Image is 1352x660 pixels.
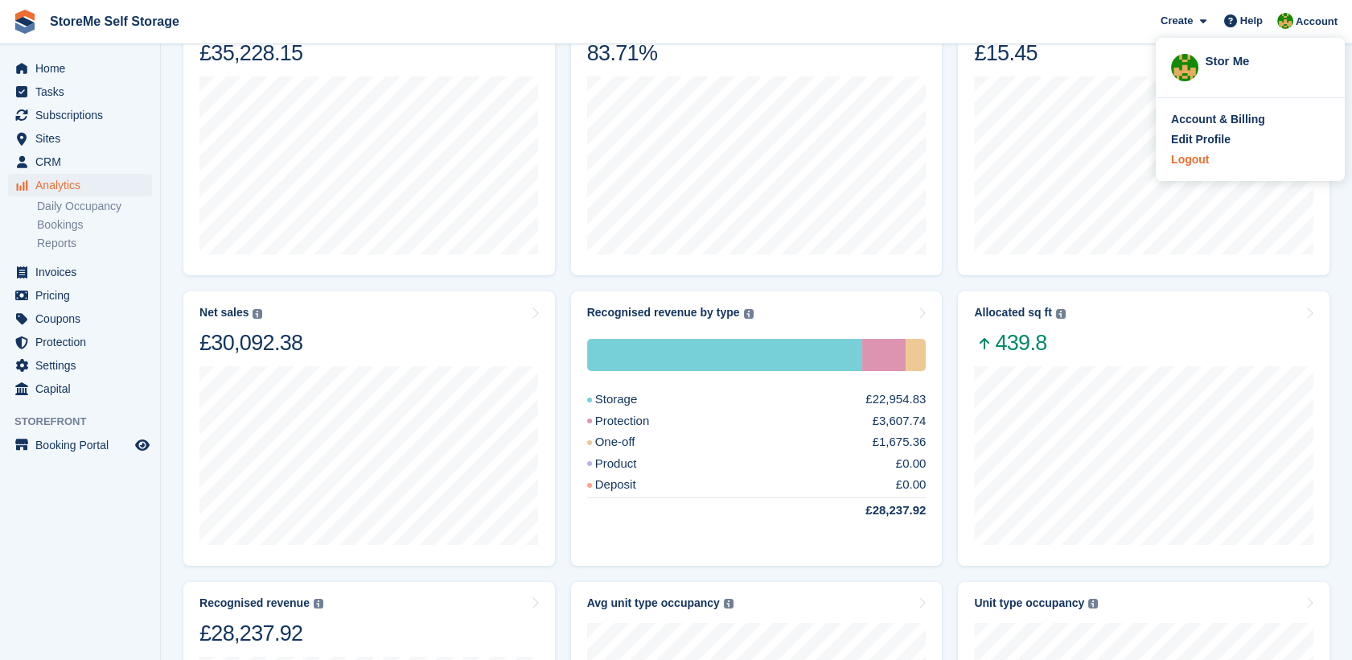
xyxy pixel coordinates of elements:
img: icon-info-grey-7440780725fd019a000dd9b08b2336e03edf1995a4989e88bcd33f0948082b44.svg [1056,309,1066,319]
a: menu [8,354,152,377]
a: Bookings [37,217,152,233]
img: icon-info-grey-7440780725fd019a000dd9b08b2336e03edf1995a4989e88bcd33f0948082b44.svg [314,599,323,608]
div: £22,954.83 [865,390,926,409]
div: £0.00 [896,476,927,494]
a: Daily Occupancy [37,199,152,214]
div: Storage [587,339,863,371]
div: Recognised revenue [199,596,310,610]
div: Protection [862,339,906,371]
a: menu [8,104,152,126]
span: Create [1161,13,1193,29]
span: Settings [35,354,132,377]
a: menu [8,284,152,307]
span: Account [1296,14,1338,30]
div: Avg unit type occupancy [587,596,720,610]
a: menu [8,331,152,353]
a: menu [8,127,152,150]
img: icon-info-grey-7440780725fd019a000dd9b08b2336e03edf1995a4989e88bcd33f0948082b44.svg [1088,599,1098,608]
div: £28,237.92 [199,620,323,647]
span: Home [35,57,132,80]
div: Deposit [587,476,675,494]
span: Booking Portal [35,434,132,456]
div: £1,675.36 [873,433,927,452]
a: StoreMe Self Storage [43,8,186,35]
img: icon-info-grey-7440780725fd019a000dd9b08b2336e03edf1995a4989e88bcd33f0948082b44.svg [744,309,754,319]
div: 83.71% [587,39,661,67]
a: menu [8,307,152,330]
a: menu [8,57,152,80]
span: Subscriptions [35,104,132,126]
a: menu [8,80,152,103]
span: Help [1240,13,1263,29]
div: One-off [906,339,926,371]
span: Protection [35,331,132,353]
span: Pricing [35,284,132,307]
div: Protection [587,412,688,431]
a: menu [8,434,152,456]
div: Allocated sq ft [974,306,1051,320]
span: Capital [35,377,132,400]
a: menu [8,151,152,173]
span: Storefront [14,414,160,430]
span: Analytics [35,174,132,196]
a: Account & Billing [1171,111,1329,128]
span: CRM [35,151,132,173]
a: menu [8,174,152,196]
a: Preview store [133,435,152,455]
div: £3,607.74 [873,412,927,431]
span: 439.8 [974,329,1065,357]
div: Storage [587,390,676,409]
div: Product [587,455,676,473]
img: icon-info-grey-7440780725fd019a000dd9b08b2336e03edf1995a4989e88bcd33f0948082b44.svg [724,599,734,608]
div: Unit type occupancy [974,596,1084,610]
img: stora-icon-8386f47178a22dfd0bd8f6a31ec36ba5ce8667c1dd55bd0f319d3a0aa187defe.svg [13,10,37,34]
img: StorMe [1171,54,1198,81]
a: Reports [37,236,152,251]
div: Account & Billing [1171,111,1265,128]
span: Tasks [35,80,132,103]
div: £15.45 [974,39,1059,67]
img: StorMe [1277,13,1293,29]
a: Logout [1171,151,1329,168]
div: Stor Me [1205,52,1329,67]
div: Edit Profile [1171,131,1231,148]
div: £35,228.15 [199,39,302,67]
a: Edit Profile [1171,131,1329,148]
span: Invoices [35,261,132,283]
span: Sites [35,127,132,150]
span: Coupons [35,307,132,330]
div: £30,092.38 [199,329,302,357]
div: Net sales [199,306,249,320]
div: £28,237.92 [827,501,926,520]
div: One-off [587,433,674,452]
a: menu [8,377,152,400]
div: Logout [1171,151,1209,168]
img: icon-info-grey-7440780725fd019a000dd9b08b2336e03edf1995a4989e88bcd33f0948082b44.svg [253,309,262,319]
div: Recognised revenue by type [587,306,740,320]
a: menu [8,261,152,283]
div: £0.00 [896,455,927,473]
